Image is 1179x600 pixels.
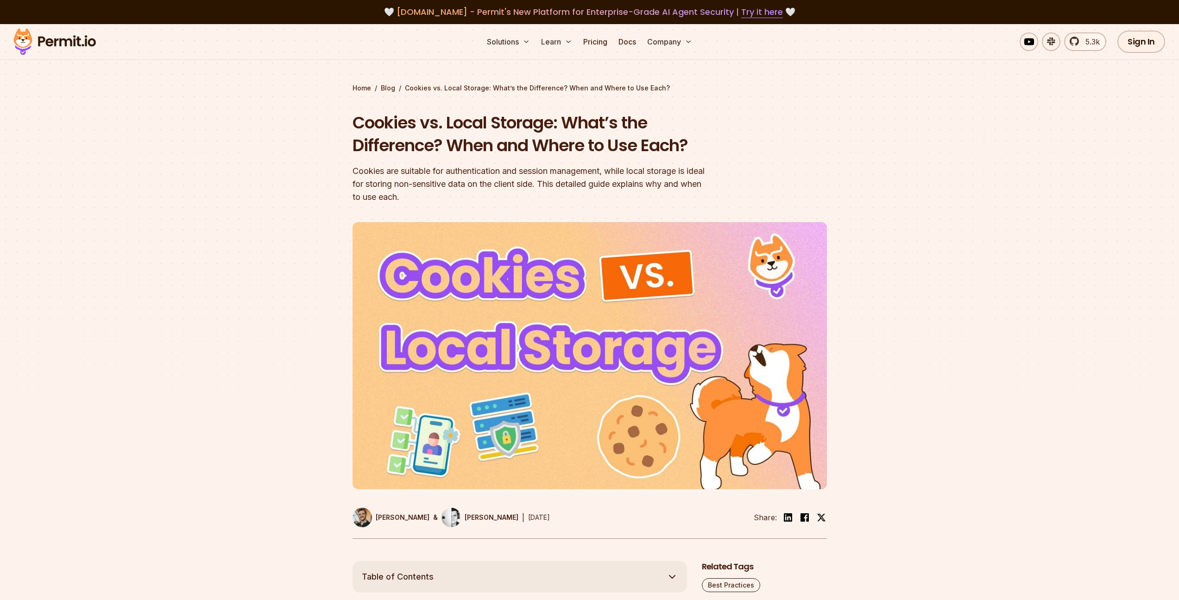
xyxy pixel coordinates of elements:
li: Share: [754,512,777,523]
img: Daniel Bass [353,508,372,527]
a: Sign In [1117,31,1165,53]
p: & [433,513,438,522]
button: Learn [537,32,576,51]
button: Table of Contents [353,561,687,593]
a: 5.3k [1064,32,1106,51]
time: [DATE] [528,513,550,521]
div: Cookies are suitable for authentication and session management, while local storage is ideal for ... [353,165,708,204]
a: Home [353,83,371,93]
img: facebook [799,512,810,523]
a: [PERSON_NAME] [441,508,518,527]
img: twitter [817,513,826,522]
a: Try it here [741,6,783,18]
button: Company [643,32,696,51]
div: 🤍 🤍 [22,6,1157,19]
a: Docs [615,32,640,51]
p: [PERSON_NAME] [376,513,429,522]
span: 5.3k [1080,36,1100,47]
a: Pricing [580,32,611,51]
button: Solutions [483,32,534,51]
a: [PERSON_NAME] [353,508,429,527]
img: Cookies vs. Local Storage: What’s the Difference? When and Where to Use Each? [353,222,827,489]
a: Blog [381,83,395,93]
div: | [522,512,524,523]
span: [DOMAIN_NAME] - Permit's New Platform for Enterprise-Grade AI Agent Security | [397,6,783,18]
img: Filip Grebowski [441,508,461,527]
a: Best Practices [702,578,760,592]
h2: Related Tags [702,561,827,573]
div: / / [353,83,827,93]
p: [PERSON_NAME] [465,513,518,522]
span: Table of Contents [362,570,434,583]
h1: Cookies vs. Local Storage: What’s the Difference? When and Where to Use Each? [353,111,708,157]
img: linkedin [782,512,794,523]
img: Permit logo [9,26,100,57]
